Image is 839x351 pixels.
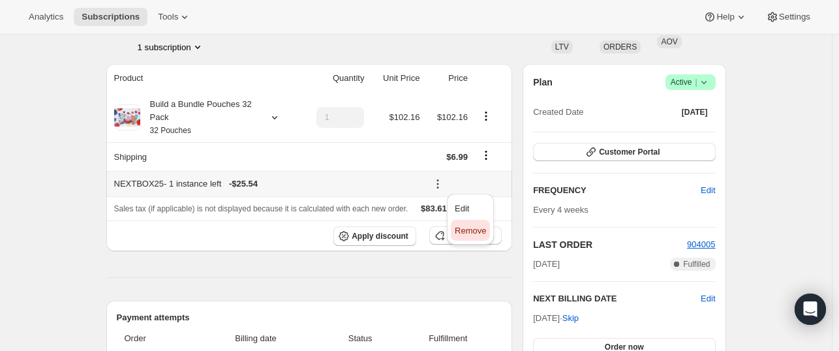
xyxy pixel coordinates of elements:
span: LTV [555,42,569,52]
button: Product actions [138,40,204,53]
button: Skip [555,308,587,329]
span: [DATE] · [533,313,579,323]
button: [DATE] [674,103,716,121]
button: Edit [701,292,715,305]
span: Subscriptions [82,12,140,22]
h2: FREQUENCY [533,184,701,197]
th: Shipping [106,142,299,171]
th: Unit Price [368,64,423,93]
h2: LAST ORDER [533,238,687,251]
h2: Payment attempts [117,311,502,324]
span: ORDERS [603,42,637,52]
span: AOV [661,37,677,46]
span: Analytics [29,12,63,22]
div: Open Intercom Messenger [795,294,826,325]
span: Tools [158,12,178,22]
span: Sales tax (if applicable) is not displayed because it is calculated with each new order. [114,204,408,213]
span: Fulfillment [402,332,494,345]
span: $83.61 [421,204,447,213]
h2: Plan [533,76,553,89]
span: Created Date [533,106,583,119]
button: Analytics [21,8,71,26]
small: 32 Pouches [150,126,191,135]
button: Add product [429,226,502,245]
button: Apply discount [333,226,416,246]
span: [DATE] [533,258,560,271]
span: Apply discount [352,231,408,241]
div: NEXTBOX25 - 1 instance left [114,177,420,191]
span: Customer Portal [599,147,660,157]
span: Settings [779,12,810,22]
span: - $25.54 [229,177,258,191]
button: Tools [150,8,199,26]
span: Every 4 weeks [533,205,588,215]
span: | [695,77,697,87]
span: [DATE] [682,107,708,117]
button: Edit [693,180,723,201]
button: Settings [758,8,818,26]
span: Active [671,76,710,89]
span: $102.16 [389,112,419,122]
span: Edit [701,184,715,197]
span: Status [326,332,394,345]
th: Quantity [299,64,369,93]
th: Product [106,64,299,93]
a: 904005 [687,239,715,249]
h2: NEXT BILLING DATE [533,292,701,305]
button: Product actions [476,109,496,123]
span: Help [716,12,734,22]
button: 904005 [687,238,715,251]
th: Price [423,64,471,93]
button: Customer Portal [533,143,715,161]
button: Edit [451,198,490,219]
span: Skip [562,312,579,325]
span: $6.99 [446,152,468,162]
span: Billing date [193,332,318,345]
button: Shipping actions [476,148,496,162]
span: Remove [455,226,486,236]
button: Help [695,8,755,26]
span: $102.16 [437,112,468,122]
div: Build a Bundle Pouches 32 Pack [140,98,258,137]
span: Fulfilled [683,259,710,269]
span: Edit [455,204,469,213]
button: Subscriptions [74,8,147,26]
button: Remove [451,220,490,241]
